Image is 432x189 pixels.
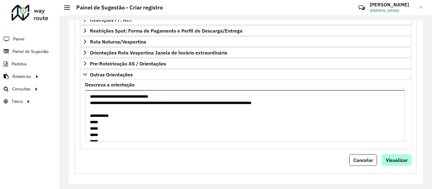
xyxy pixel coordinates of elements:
h3: [PERSON_NAME] [370,2,415,8]
span: Restrições Spot: Forma de Pagamento e Perfil de Descarga/Entrega [90,28,242,33]
a: Orientações Rota Vespertina Janela de horário extraordinária [80,47,412,58]
label: Descreva a orientação [85,81,135,88]
span: Orientações Rota Vespertina Janela de horário extraordinária [90,50,227,55]
span: Painel [13,36,24,42]
a: Restrições Spot: Forma de Pagamento e Perfil de Descarga/Entrega [80,26,412,36]
div: Outras Orientações [80,80,412,149]
span: Pre-Roteirização AS / Orientações [90,61,166,66]
span: Consultas [12,86,31,92]
span: Visualizar [386,157,408,163]
span: [PERSON_NAME] [370,8,415,13]
a: Pre-Roteirização AS / Orientações [80,58,412,69]
button: Cancelar [349,154,377,166]
a: Restrições FF: ACT [80,15,412,25]
a: Contato Rápido [355,1,368,14]
span: Relatórios [12,73,31,80]
span: Cancelar [353,157,373,163]
span: Pedidos [12,61,27,67]
button: Visualizar [382,154,412,166]
span: Outras Orientações [90,72,133,77]
span: Restrições FF: ACT [90,17,132,22]
h2: Painel de Sugestão - Criar registro [70,4,163,11]
a: Rota Noturna/Vespertina [80,37,412,47]
span: Rota Noturna/Vespertina [90,39,146,44]
span: Tático [12,98,23,105]
span: Painel de Sugestão [12,48,49,55]
a: Outras Orientações [80,69,412,80]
